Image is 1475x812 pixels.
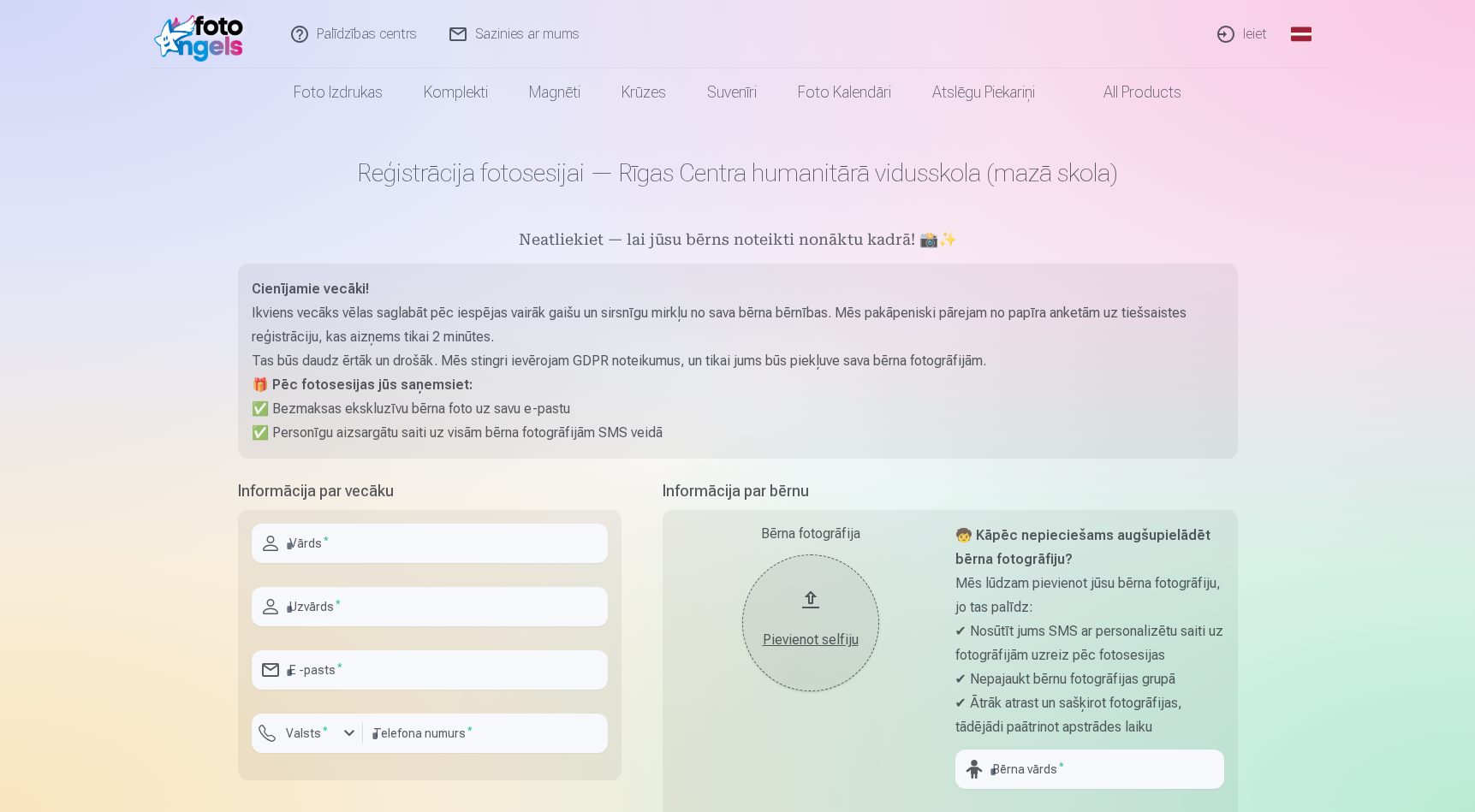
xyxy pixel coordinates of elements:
p: ✔ Nepajaukt bērnu fotogrāfijas grupā [955,667,1224,691]
a: Atslēgu piekariņi [912,68,1056,116]
a: Foto kalendāri [777,68,912,116]
a: Magnēti [509,68,601,116]
a: Foto izdrukas [273,68,403,116]
h5: Informācija par vecāku [238,479,622,503]
p: Tas būs daudz ērtāk un drošāk. Mēs stingri ievērojam GDPR noteikumus, un tikai jums būs piekļuve ... [252,349,1224,373]
h1: Reģistrācija fotosesijai — Rīgas Centra humanitārā vidusskola (mazā skola) [238,157,1238,188]
a: Komplekti [403,68,509,116]
img: /fa1 [154,7,253,62]
a: All products [1056,68,1202,116]
a: Suvenīri [687,68,777,116]
button: Pievienot selfiju [742,554,879,691]
button: Valsts* [252,714,363,753]
label: Valsts [279,725,335,742]
p: ✔ Nosūtīt jums SMS ar personalizētu saiti uz fotogrāfijām uzreiz pēc fotosesijas [955,619,1224,667]
p: ✅ Bezmaksas ekskluzīvu bērna foto uz savu e-pastu [252,397,1224,421]
a: Krūzes [601,68,687,116]
strong: Cienījamie vecāki! [252,281,369,297]
div: Pievienot selfiju [759,630,862,650]
p: Mēs lūdzam pievienot jūsu bērna fotogrāfiju, jo tas palīdz: [955,572,1224,619]
h5: Informācija par bērnu [663,479,1238,503]
h5: Neatliekiet — lai jūsu bērns noteikti nonāktu kadrā! 📸✨ [238,229,1238,253]
p: Ikviens vecāks vēlas saglabāt pēc iespējas vairāk gaišu un sirsnīgu mirkļu no sava bērna bērnības... [252,301,1224,349]
strong: 🧒 Kāpēc nepieciešams augšupielādēt bērna fotogrāfiju? [955,527,1210,567]
p: ✔ Ātrāk atrast un sašķirot fotogrāfijas, tādējādi paātrinot apstrādes laiku [955,691,1224,739]
p: ✅ Personīgu aizsargātu saiti uz visām bērna fotogrāfijām SMS veidā [252,421,1224,445]
strong: 🎁 Pēc fotosesijas jūs saņemsiet: [252,376,473,393]
div: Bērna fotogrāfija [676,524,945,544]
